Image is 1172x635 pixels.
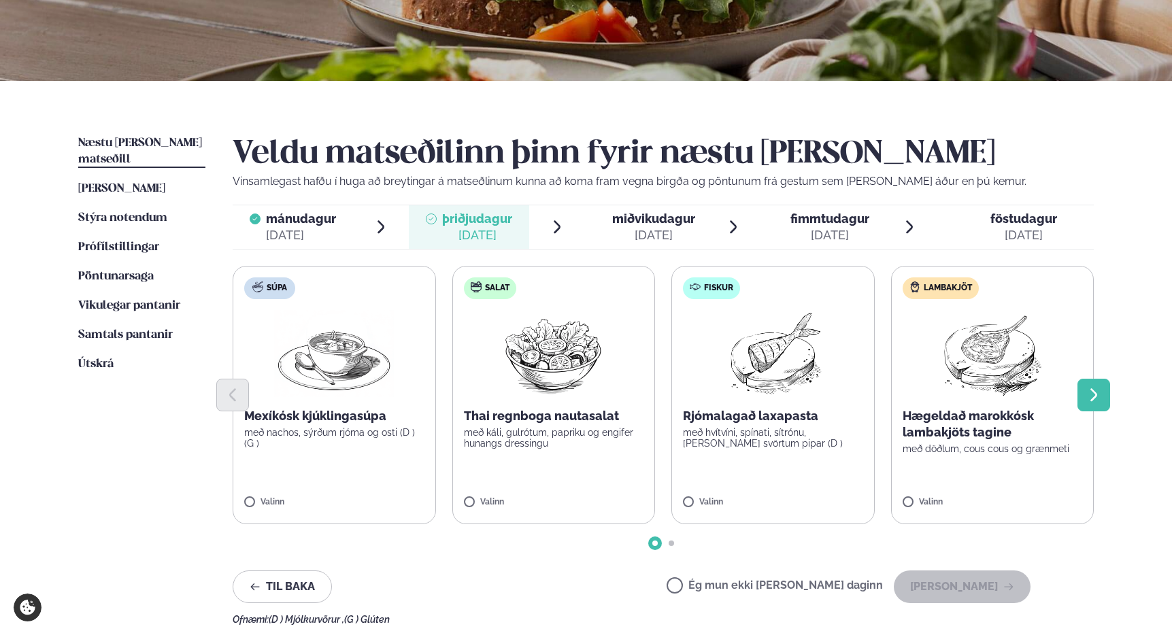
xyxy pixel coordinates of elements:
span: Útskrá [78,358,114,370]
a: Næstu [PERSON_NAME] matseðill [78,135,205,168]
div: [DATE] [612,227,695,243]
img: salad.svg [471,281,482,292]
img: Lamb.svg [909,281,920,292]
img: Lamb-Meat.png [932,310,1052,397]
p: með káli, gulrótum, papriku og engifer hunangs dressingu [464,427,644,449]
span: Næstu [PERSON_NAME] matseðill [78,137,202,165]
img: Fish.png [713,310,833,397]
a: Stýra notendum [78,210,167,226]
p: Vinsamlegast hafðu í huga að breytingar á matseðlinum kunna að koma fram vegna birgða og pöntunum... [233,173,1094,190]
button: Next slide [1077,379,1110,411]
span: fimmtudagur [790,211,869,226]
span: Prófílstillingar [78,241,159,253]
span: Go to slide 2 [669,540,674,546]
div: [DATE] [442,227,512,243]
button: Til baka [233,570,332,603]
span: miðvikudagur [612,211,695,226]
span: þriðjudagur [442,211,512,226]
h2: Veldu matseðilinn þinn fyrir næstu [PERSON_NAME] [233,135,1094,173]
div: [DATE] [266,227,336,243]
p: Rjómalagað laxapasta [683,408,863,424]
span: Go to slide 1 [652,540,658,546]
img: fish.svg [690,281,701,292]
button: [PERSON_NAME] [894,570,1031,603]
a: Pöntunarsaga [78,269,154,285]
span: Stýra notendum [78,212,167,224]
span: (D ) Mjólkurvörur , [269,614,344,625]
div: [DATE] [790,227,869,243]
span: Pöntunarsaga [78,271,154,282]
span: Salat [485,283,509,294]
span: Samtals pantanir [78,329,173,341]
a: Cookie settings [14,594,41,621]
p: Hægeldað marokkósk lambakjöts tagine [903,408,1083,441]
p: Mexíkósk kjúklingasúpa [244,408,424,424]
p: með nachos, sýrðum rjóma og osti (D ) (G ) [244,427,424,449]
a: Samtals pantanir [78,327,173,343]
span: (G ) Glúten [344,614,390,625]
div: Ofnæmi: [233,614,1094,625]
p: með döðlum, cous cous og grænmeti [903,443,1083,454]
p: Thai regnboga nautasalat [464,408,644,424]
a: Útskrá [78,356,114,373]
button: Previous slide [216,379,249,411]
a: [PERSON_NAME] [78,181,165,197]
p: með hvítvíni, spínati, sítrónu, [PERSON_NAME] svörtum pipar (D ) [683,427,863,449]
span: Fiskur [704,283,733,294]
a: Vikulegar pantanir [78,298,180,314]
span: Lambakjöt [924,283,972,294]
img: Soup.png [274,310,394,397]
img: soup.svg [252,281,263,292]
div: [DATE] [990,227,1057,243]
span: [PERSON_NAME] [78,183,165,194]
span: föstudagur [990,211,1057,226]
span: Súpa [267,283,287,294]
span: Vikulegar pantanir [78,300,180,311]
a: Prófílstillingar [78,239,159,256]
img: Salad.png [493,310,614,397]
span: mánudagur [266,211,336,226]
